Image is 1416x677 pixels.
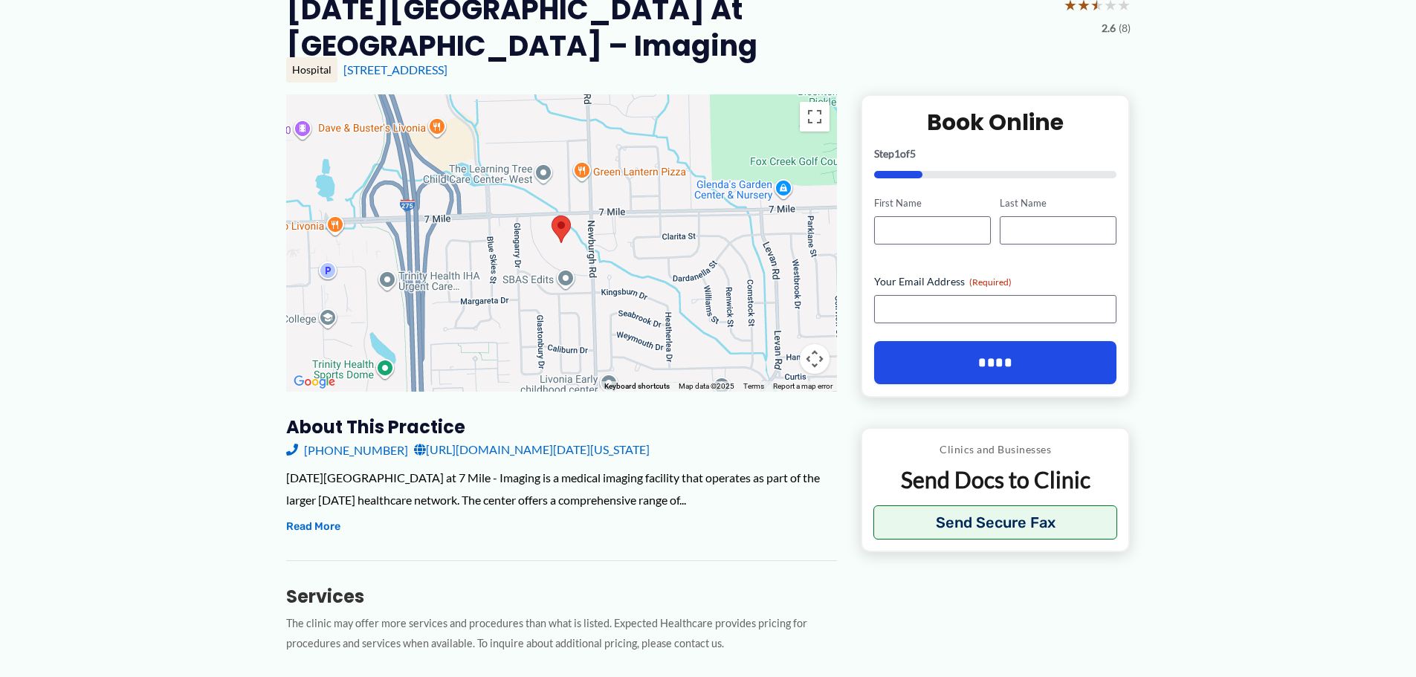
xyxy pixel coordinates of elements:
[873,505,1118,540] button: Send Secure Fax
[290,372,339,392] a: Open this area in Google Maps (opens a new window)
[286,57,337,82] div: Hospital
[873,440,1118,459] p: Clinics and Businesses
[1119,19,1131,38] span: (8)
[1000,196,1116,210] label: Last Name
[773,382,833,390] a: Report a map error
[873,465,1118,494] p: Send Docs to Clinic
[894,147,900,160] span: 1
[286,438,408,461] a: [PHONE_NUMBER]
[286,614,837,654] p: The clinic may offer more services and procedures than what is listed. Expected Healthcare provid...
[874,108,1117,137] h2: Book Online
[874,274,1117,289] label: Your Email Address
[800,344,830,374] button: Map camera controls
[604,381,670,392] button: Keyboard shortcuts
[743,382,764,390] a: Terms (opens in new tab)
[800,102,830,132] button: Toggle fullscreen view
[1102,19,1116,38] span: 2.6
[414,438,650,461] a: [URL][DOMAIN_NAME][DATE][US_STATE]
[679,382,734,390] span: Map data ©2025
[874,196,991,210] label: First Name
[343,62,447,77] a: [STREET_ADDRESS]
[286,415,837,438] h3: About this practice
[910,147,916,160] span: 5
[290,372,339,392] img: Google
[286,467,837,511] div: [DATE][GEOGRAPHIC_DATA] at 7 Mile - Imaging is a medical imaging facility that operates as part o...
[286,518,340,536] button: Read More
[969,276,1012,288] span: (Required)
[874,149,1117,159] p: Step of
[286,585,837,608] h3: Services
